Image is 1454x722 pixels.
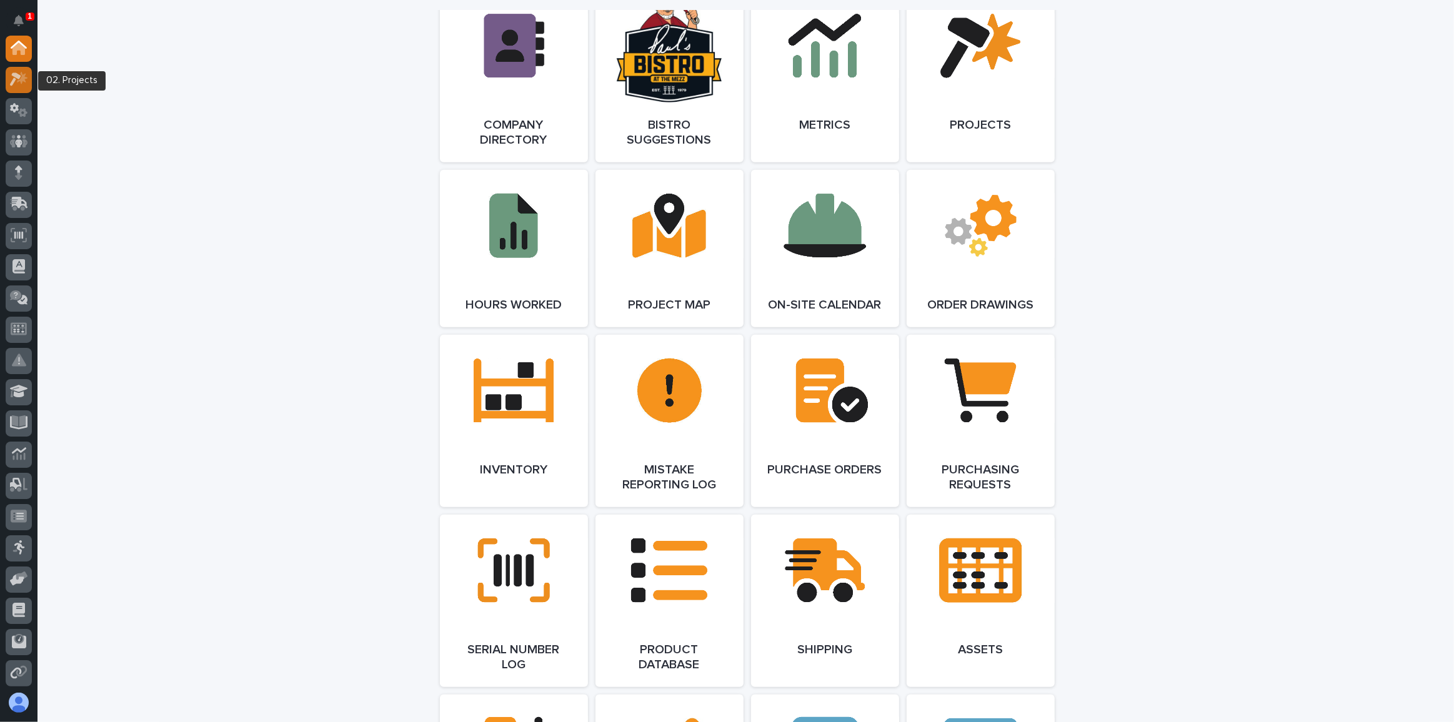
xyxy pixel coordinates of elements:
[907,515,1055,687] a: Assets
[595,335,744,507] a: Mistake Reporting Log
[440,515,588,687] a: Serial Number Log
[6,7,32,34] button: Notifications
[440,170,588,327] a: Hours Worked
[16,15,32,35] div: Notifications1
[440,335,588,507] a: Inventory
[751,170,899,327] a: On-Site Calendar
[907,170,1055,327] a: Order Drawings
[595,170,744,327] a: Project Map
[751,335,899,507] a: Purchase Orders
[907,335,1055,507] a: Purchasing Requests
[595,515,744,687] a: Product Database
[27,12,32,21] p: 1
[6,690,32,716] button: users-avatar
[751,515,899,687] a: Shipping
